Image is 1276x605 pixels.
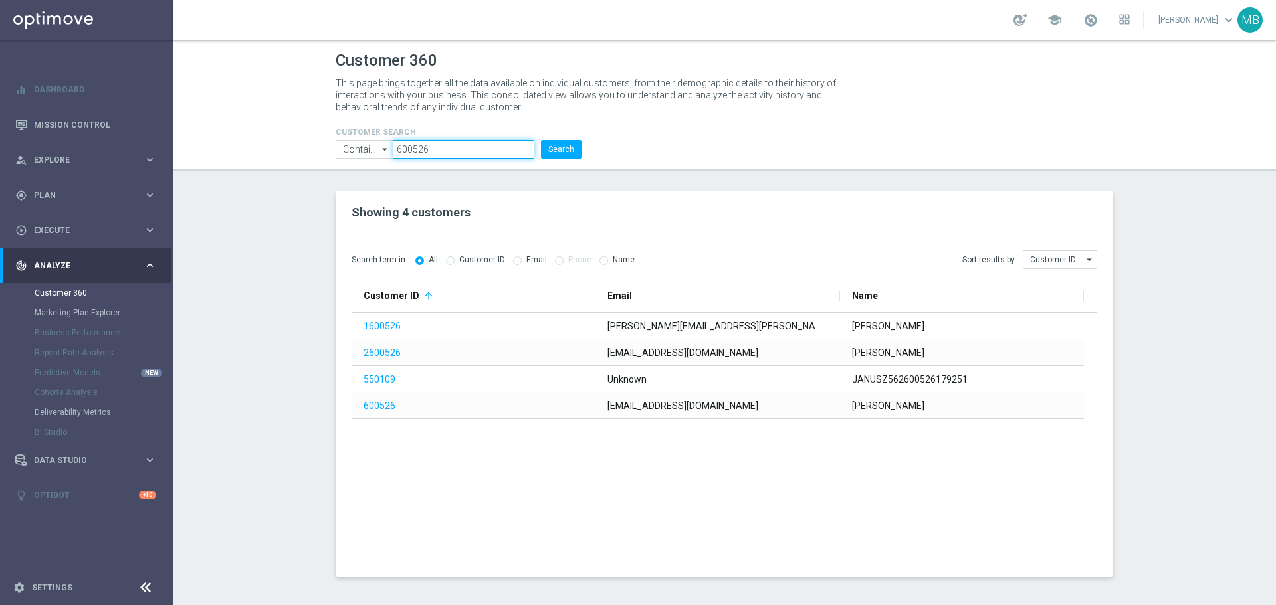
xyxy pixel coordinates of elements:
[15,454,144,466] div: Data Studio
[141,369,162,377] div: NEW
[35,343,171,363] div: Repeat Rate Analysis
[393,140,534,159] input: Enter CID, Email, name or phone
[15,154,144,166] div: Explore
[15,455,157,466] button: Data Studio keyboard_arrow_right
[364,290,419,301] span: Customer ID
[852,321,924,331] span: [PERSON_NAME]
[1237,7,1263,33] div: MB
[35,283,171,303] div: Customer 360
[34,72,156,107] a: Dashboard
[15,189,144,201] div: Plan
[139,491,156,499] div: +10
[352,339,1084,366] div: Press SPACE to select this row.
[336,77,847,113] p: This page brings together all the data available on individual customers, from their demographic ...
[1222,13,1236,27] span: keyboard_arrow_down
[607,321,903,331] span: [PERSON_NAME][EMAIL_ADDRESS][PERSON_NAME][DOMAIN_NAME]
[35,288,138,298] a: Customer 360
[364,374,395,385] a: 550109
[336,128,582,137] h4: CUSTOMER SEARCH
[15,477,156,513] div: Optibot
[364,400,395,411] a: 600526
[607,347,758,358] span: [EMAIL_ADDRESS][DOMAIN_NAME]
[144,189,156,201] i: keyboard_arrow_right
[35,422,171,442] div: BI Studio
[34,156,144,164] span: Explore
[352,392,1084,419] div: Press SPACE to select this row.
[15,120,157,130] button: Mission Control
[15,224,144,236] div: Execute
[144,454,156,466] i: keyboard_arrow_right
[144,224,156,236] i: keyboard_arrow_right
[15,490,157,501] button: lightbulb Optibot +10
[15,84,157,95] button: equalizer Dashboard
[15,155,157,165] button: person_search Explore keyboard_arrow_right
[613,255,635,265] label: Name
[1157,10,1237,30] a: [PERSON_NAME]keyboard_arrow_down
[35,307,138,318] a: Marketing Plan Explorer
[352,313,1084,339] div: Press SPACE to select this row.
[35,363,171,383] div: Predictive Models
[336,140,393,159] input: Contains
[352,205,471,219] span: Showing 4 customers
[1083,251,1097,268] i: arrow_drop_down
[35,303,171,323] div: Marketing Plan Explorer
[15,489,27,501] i: lightbulb
[35,323,171,343] div: Business Performance
[35,383,171,402] div: Cohorts Analysis
[34,226,144,234] span: Execute
[607,400,758,411] span: [EMAIL_ADDRESS][DOMAIN_NAME]
[352,366,1084,392] div: Press SPACE to select this row.
[13,582,25,594] i: settings
[35,402,171,422] div: Deliverability Metrics
[35,407,138,418] a: Deliverability Metrics
[34,107,156,142] a: Mission Control
[364,347,401,358] a: 2600526
[34,456,144,464] span: Data Studio
[15,260,27,272] i: track_changes
[34,191,144,199] span: Plan
[34,477,139,513] a: Optibot
[364,321,401,331] a: 1600526
[852,347,924,358] span: [PERSON_NAME]
[1047,13,1062,27] span: school
[144,259,156,272] i: keyboard_arrow_right
[962,254,1015,266] span: Sort results by
[15,224,27,236] i: play_circle_outline
[526,255,547,265] label: Email
[852,400,924,411] span: [PERSON_NAME]
[352,254,407,266] span: Search term in:
[607,290,632,301] span: Email
[15,190,157,201] button: gps_fixed Plan keyboard_arrow_right
[459,255,505,265] label: Customer ID
[379,141,392,158] i: arrow_drop_down
[429,255,438,265] label: All
[15,260,157,271] button: track_changes Analyze keyboard_arrow_right
[1023,250,1097,269] input: Customer ID
[15,72,156,107] div: Dashboard
[32,584,72,592] a: Settings
[15,260,144,272] div: Analyze
[34,262,144,270] span: Analyze
[852,374,968,385] span: JANUSZ562600526179251
[15,189,27,201] i: gps_fixed
[15,84,27,96] i: equalizer
[852,290,878,301] span: Name
[15,107,156,142] div: Mission Control
[144,153,156,166] i: keyboard_arrow_right
[15,225,157,236] button: play_circle_outline Execute keyboard_arrow_right
[568,255,591,265] label: Phone
[15,154,27,166] i: person_search
[336,51,1113,70] h1: Customer 360
[541,140,582,159] button: Search
[607,374,647,385] span: Unknown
